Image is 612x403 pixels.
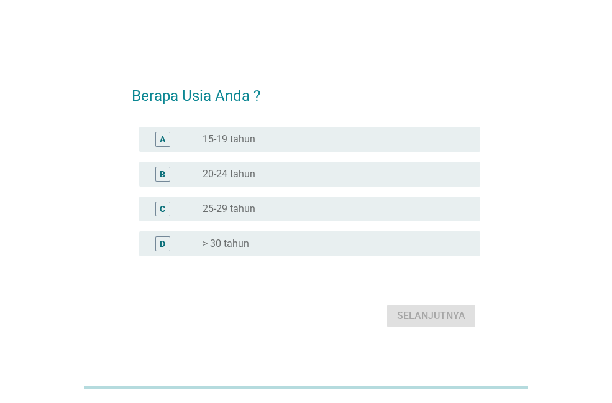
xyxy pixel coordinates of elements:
[160,203,165,216] div: C
[203,238,249,250] label: > 30 tahun
[160,238,165,251] div: D
[203,168,255,180] label: 20-24 tahun
[203,133,255,146] label: 15-19 tahun
[160,168,165,181] div: B
[160,133,165,146] div: A
[203,203,255,215] label: 25-29 tahun
[132,72,480,107] h2: Berapa Usia Anda ?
